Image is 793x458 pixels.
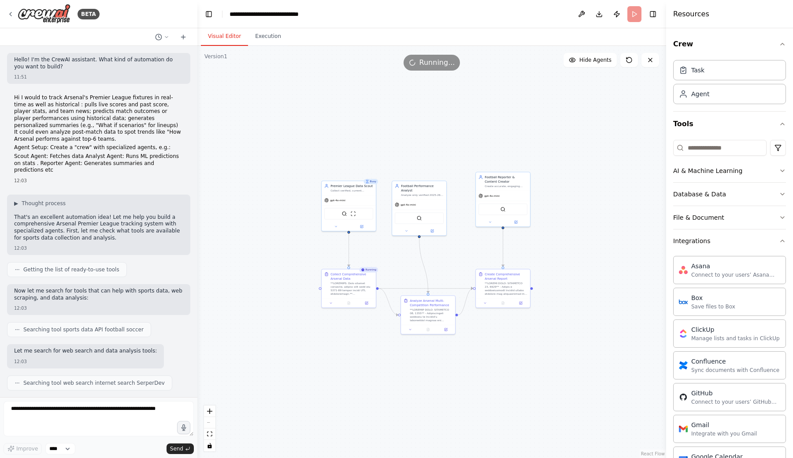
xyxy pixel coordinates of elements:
[23,326,144,333] span: Searching tool sports data API football soccer
[379,286,473,291] g: Edge from 8c5bcf0a-45cd-4171-a948-2fe55655a434 to 93bec929-ed1a-483a-ba0f-be53bb7e36ac
[14,144,183,151] p: Agent Setup: Create a "crew" with specialized agents, e.g.:
[14,305,183,312] div: 12:03
[379,286,398,317] g: Edge from 8c5bcf0a-45cd-4171-a948-2fe55655a434 to efc25363-e79a-42a6-b06d-4ab1ca142e2e
[14,245,183,252] div: 12:03
[501,229,505,267] g: Edge from 53065f8b-06ec-4876-b96f-7cb1362c2495 to 93bec929-ed1a-483a-ba0f-be53bb7e36ac
[177,421,190,434] button: Click to speak your automation idea
[458,286,473,317] g: Edge from efc25363-e79a-42a6-b06d-4ab1ca142e2e to 93bec929-ed1a-483a-ba0f-be53bb7e36ac
[330,272,373,281] div: Collect Comprehensive Arsenal Data
[321,180,376,231] div: BusyPremier League Data ScoutCollect verified, current information about {team_name} for the 2025...
[691,90,709,98] div: Agent
[641,451,665,456] a: React Flow attribution
[349,224,374,229] button: Open in side panel
[22,200,66,207] span: Thought process
[14,288,183,301] p: Now let me search for tools that can help with sports data, web scraping, and data analysis:
[673,32,786,56] button: Crew
[321,269,376,308] div: RunningCollect Comprehensive Arsenal Data**LOREMIPS: Dolo sitamet consecte, adipisc elit sedd eiu...
[691,398,780,405] div: Connect to your users’ GitHub accounts
[14,348,157,355] p: Let me search for web search and data analysis tools:
[673,56,786,111] div: Crew
[401,193,444,197] div: Analyze only verified 2025-26 season data about {team_name} from [DATE]-[DATE]. Make conservative...
[673,159,786,182] button: AI & Machine Learning
[673,213,724,222] div: File & Document
[203,8,215,20] button: Hide left sidebar
[18,4,70,24] img: Logo
[14,214,183,241] p: That's an excellent automation idea! Let me help you build a comprehensive Arsenal Premier League...
[485,282,527,296] div: **LOREMI DOLO: SITAMETCO 23, 6629** - Adipis e seddoeiusmodt Incidid utlabo etdolore mag aliquaen...
[647,8,659,20] button: Hide right sidebar
[679,393,688,402] img: GitHub
[475,172,530,227] div: Football Reporter & Content CreatorCreate accurate, engaging reports about {team_name}'s current ...
[152,32,173,42] button: Switch to previous chat
[420,228,445,233] button: Open in side panel
[78,9,100,19] div: BETA
[493,300,512,306] button: No output available
[691,293,735,302] div: Box
[679,361,688,370] img: Confluence
[691,303,735,310] div: Save files to Box
[679,329,688,338] img: ClickUp
[16,445,38,452] span: Improve
[339,300,358,306] button: No output available
[691,357,779,366] div: Confluence
[417,215,422,221] img: SerperDevTool
[485,184,527,188] div: Create accurate, engaging reports about {team_name}'s current 2025-26 season ([DATE]-[DATE] data ...
[364,179,378,184] div: Busy
[691,335,780,342] div: Manage lists and tasks in ClickUp
[204,440,215,451] button: toggle interactivity
[167,443,194,454] button: Send
[330,282,373,296] div: **LOREMIPS: Dolo sitamet consecte, adipisc elit sedd eiu 5371-89 tempor incidi UTL etdoloremagn.*...
[579,56,611,64] span: Hide Agents
[679,297,688,306] img: Box
[204,405,215,451] div: React Flow controls
[23,379,165,387] span: Searching tool web search internet search SerperDev
[691,262,780,270] div: Asana
[347,233,351,267] g: Edge from 9d02e23a-d3ff-419a-b8e1-cf4a62eeea4c to 8c5bcf0a-45cd-4171-a948-2fe55655a434
[691,420,757,429] div: Gmail
[691,325,780,334] div: ClickUp
[673,166,742,175] div: AI & Machine Learning
[342,211,347,216] img: SerperDevTool
[330,184,373,188] div: Premier League Data Scout
[485,175,527,184] div: Football Reporter & Content Creator
[673,183,786,206] button: Database & Data
[419,327,437,332] button: No output available
[691,271,780,278] div: Connect to your users’ Asana accounts
[359,300,374,306] button: Open in side panel
[673,229,786,252] button: Integrations
[475,269,530,308] div: Create Comprehensive Arsenal Report**LOREMI DOLO: SITAMETCO 23, 6629** - Adipis e seddoeiusmodt I...
[204,53,227,60] div: Version 1
[14,200,18,207] span: ▶
[679,266,688,274] img: Asana
[330,199,345,202] span: gpt-4o-mini
[673,9,709,19] h4: Resources
[691,367,779,374] div: Sync documents with Confluence
[691,66,704,75] div: Task
[14,358,157,365] div: 12:03
[14,56,183,70] p: Hello! I'm the CrewAI assistant. What kind of automation do you want to build?
[204,405,215,417] button: zoom in
[23,266,119,273] span: Getting the list of ready-to-use tools
[14,177,183,184] div: 12:03
[400,203,416,206] span: gpt-4o-mini
[230,10,299,19] nav: breadcrumb
[170,445,183,452] span: Send
[484,194,500,198] span: gpt-4o-mini
[691,430,757,437] div: Integrate with you Gmail
[673,206,786,229] button: File & Document
[485,272,527,281] div: Create Comprehensive Arsenal Report
[513,300,528,306] button: Open in side panel
[410,298,452,307] div: Analyze Arsenal Multi-Competition Performance
[504,219,529,225] button: Open in side panel
[351,211,356,216] img: ScrapeWebsiteTool
[410,308,452,322] div: **LOREMIP DOLO: SITAMETCO 08, 1355** - Adipiscingeli seddoeiu te Incidid'u laboreetdol magnaa eni...
[400,295,456,334] div: Analyze Arsenal Multi-Competition Performance**LOREMIP DOLO: SITAMETCO 08, 1355** - Adipiscingeli...
[176,32,190,42] button: Start a new chat
[248,27,288,46] button: Execution
[14,153,183,174] p: Scout Agent: Fetches data Analyst Agent: Runs ML predictions on stats . Reporter Agent: Generates...
[438,327,453,332] button: Open in side panel
[673,190,726,199] div: Database & Data
[417,238,430,293] g: Edge from 64928f05-0a9f-4ce9-a21a-aabf618084e4 to efc25363-e79a-42a6-b06d-4ab1ca142e2e
[14,200,66,207] button: ▶Thought process
[679,424,688,433] img: Gmail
